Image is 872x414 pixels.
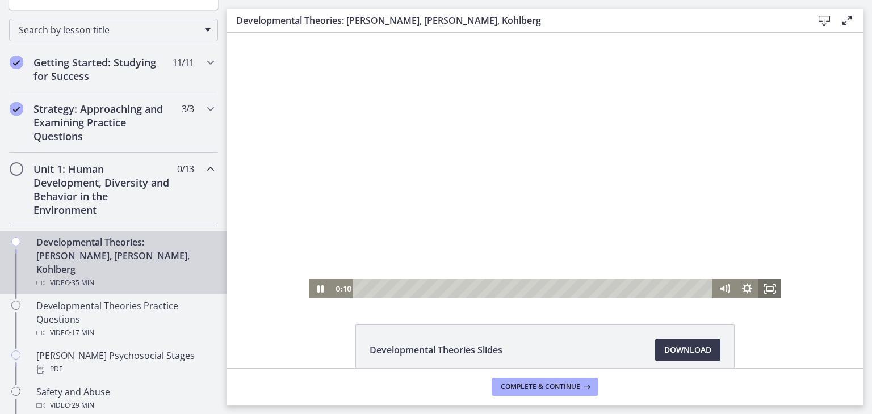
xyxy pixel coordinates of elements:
span: 0 / 13 [177,162,194,176]
i: Completed [10,102,23,116]
span: 11 / 11 [173,56,194,69]
div: Video [36,326,213,340]
iframe: Video Lesson [227,33,863,298]
div: Video [36,276,213,290]
span: Developmental Theories Slides [370,343,502,357]
i: Completed [10,56,23,69]
span: · 29 min [70,399,94,412]
span: Search by lesson title [19,24,199,36]
span: Download [664,343,711,357]
span: 3 / 3 [182,102,194,116]
h2: Getting Started: Studying for Success [33,56,172,83]
div: Safety and Abuse [36,385,213,412]
div: Video [36,399,213,412]
h2: Strategy: Approaching and Examining Practice Questions [33,102,172,143]
span: · 17 min [70,326,94,340]
button: Show settings menu [509,246,531,265]
span: · 35 min [70,276,94,290]
h3: Developmental Theories: [PERSON_NAME], [PERSON_NAME], Kohlberg [236,14,795,27]
a: Download [655,339,720,361]
button: Fullscreen [531,246,554,265]
button: Mute [486,246,509,265]
div: [PERSON_NAME] Psychosocial Stages [36,349,213,376]
div: PDF [36,362,213,376]
h2: Unit 1: Human Development, Diversity and Behavior in the Environment [33,162,172,217]
div: Developmental Theories: [PERSON_NAME], [PERSON_NAME], Kohlberg [36,235,213,290]
div: Developmental Theories Practice Questions [36,299,213,340]
button: Complete & continue [492,378,598,396]
div: Search by lesson title [9,19,218,41]
span: Complete & continue [501,382,580,391]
